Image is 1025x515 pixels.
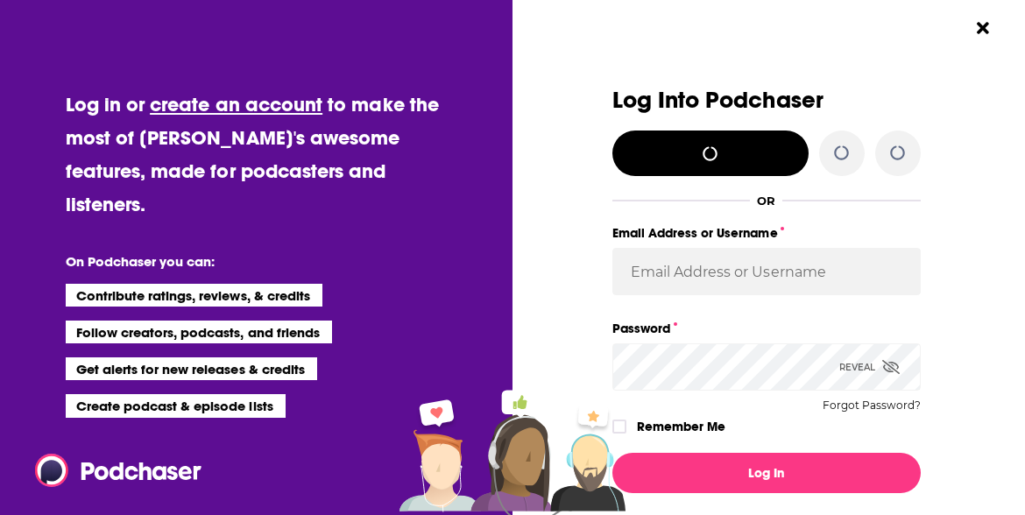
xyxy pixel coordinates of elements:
h3: Log Into Podchaser [612,88,921,113]
label: Remember Me [637,415,725,438]
li: Follow creators, podcasts, and friends [66,321,333,343]
li: Create podcast & episode lists [66,394,286,417]
button: Close Button [966,11,1000,45]
li: Contribute ratings, reviews, & credits [66,284,323,307]
img: Podchaser - Follow, Share and Rate Podcasts [34,454,202,487]
li: Get alerts for new releases & credits [66,357,317,380]
a: create an account [150,92,322,116]
button: Log In [612,453,921,493]
button: Forgot Password? [823,399,921,412]
div: Reveal [839,343,900,391]
li: On Podchaser you can: [66,253,416,270]
a: Podchaser - Follow, Share and Rate Podcasts [34,454,188,487]
label: Email Address or Username [612,222,921,244]
label: Password [612,317,921,340]
input: Email Address or Username [612,248,921,295]
div: OR [757,194,775,208]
